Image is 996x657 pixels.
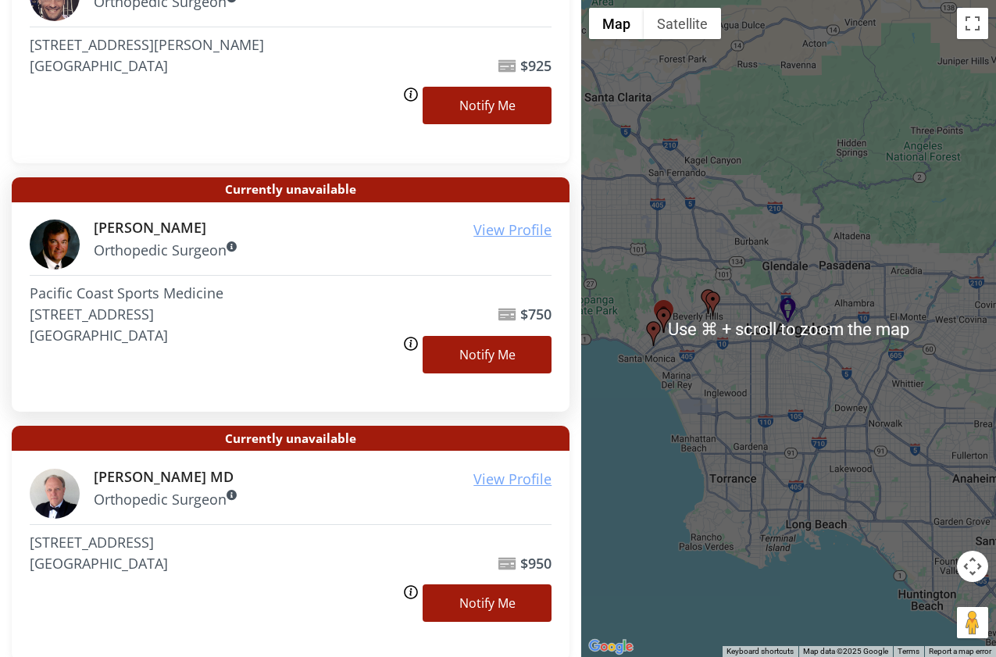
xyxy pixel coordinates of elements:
img: info.svg [403,87,419,102]
p: Orthopedic Surgeon [94,489,552,510]
button: Map camera controls [957,551,988,582]
img: Google [585,637,637,657]
h6: [PERSON_NAME] [94,220,552,237]
span: Currently unavailable [12,177,569,202]
span: Currently unavailable [12,426,569,451]
a: View Profile [473,220,552,241]
img: info.svg [403,584,419,600]
h6: [PERSON_NAME] MD [94,469,552,486]
u: View Profile [473,470,552,488]
img: Thomas [30,220,80,270]
button: Show street map [589,8,644,39]
b: $925 [520,56,552,75]
b: $950 [520,554,552,573]
a: View Profile [473,469,552,490]
address: Pacific Coast Sports Medicine [STREET_ADDRESS] [GEOGRAPHIC_DATA] [30,283,397,346]
a: Notify Me [423,87,552,124]
button: Show satellite imagery [644,8,721,39]
img: info.svg [403,336,419,352]
button: Keyboard shortcuts [726,646,794,657]
address: [STREET_ADDRESS] [GEOGRAPHIC_DATA] [30,532,397,574]
span: Map data ©2025 Google [803,647,888,655]
a: Report a map error [929,647,991,655]
u: View Profile [473,220,552,239]
p: Orthopedic Surgeon [94,240,552,261]
b: $750 [520,305,552,323]
button: Drag Pegman onto the map to open Street View [957,607,988,638]
a: Open this area in Google Maps (opens a new window) [585,637,637,657]
button: Toggle fullscreen view [957,8,988,39]
a: Notify Me [423,584,552,622]
img: Walter [30,469,80,519]
a: Notify Me [423,336,552,373]
a: Terms [898,647,919,655]
address: [STREET_ADDRESS][PERSON_NAME] [GEOGRAPHIC_DATA] [30,34,397,77]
